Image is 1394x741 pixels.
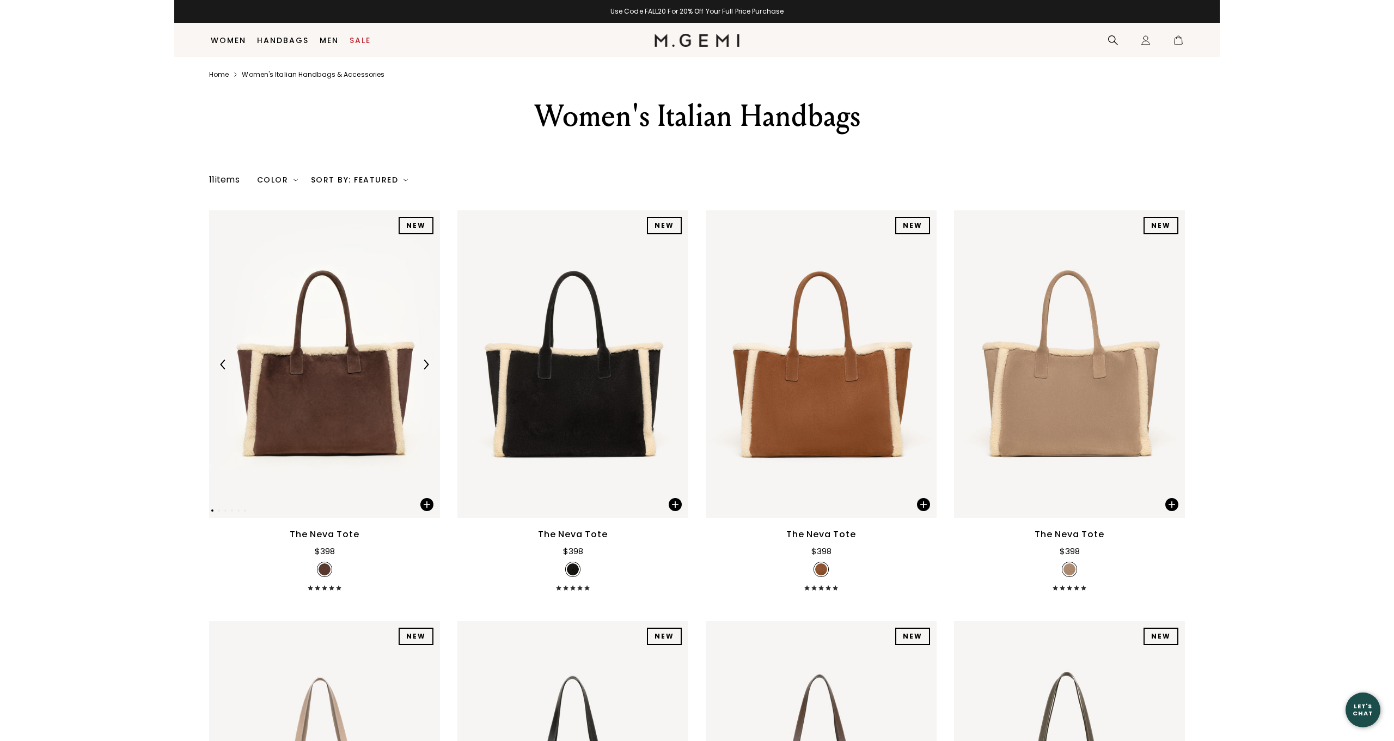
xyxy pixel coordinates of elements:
[1063,563,1075,575] img: v_7402832232507_SWATCH_50x.jpg
[954,210,1185,591] a: The Neva Tote$398
[211,36,246,45] a: Women
[1144,217,1178,234] div: NEW
[655,34,740,47] img: M.Gemi
[218,360,228,369] img: Previous Arrow
[647,628,682,645] div: NEW
[257,36,309,45] a: Handbags
[1346,703,1380,716] div: Let's Chat
[1144,628,1178,645] div: NEW
[315,545,335,558] div: $398
[242,70,384,79] a: Women's italian handbags & accessories
[538,528,607,541] div: The Neva Tote
[319,563,331,575] img: v_7282435555387_SWATCH_50x.jpg
[294,178,298,182] img: chevron-down.svg
[706,210,937,518] img: The Neva Tote
[320,36,339,45] a: Men
[399,628,433,645] div: NEW
[706,210,937,591] a: The Neva Tote$398
[567,563,579,575] img: v_7402832166971_SWATCH_50x.jpg
[786,528,855,541] div: The Neva Tote
[403,178,408,182] img: chevron-down.svg
[209,210,440,591] a: Previous ArrowNext ArrowThe Neva Tote$398
[563,545,583,558] div: $398
[311,175,408,184] div: Sort By: Featured
[895,217,930,234] div: NEW
[811,545,831,558] div: $398
[457,210,688,518] img: The Neva Tote
[421,360,431,369] img: Next Arrow
[508,96,886,136] div: Women's Italian Handbags
[257,175,298,184] div: Color
[209,210,440,518] img: The Neva Tote
[1035,528,1104,541] div: The Neva Tote
[457,210,688,591] a: The Neva Tote$398
[647,217,682,234] div: NEW
[209,70,229,79] a: Home
[954,210,1185,518] img: The Neva Tote
[209,173,240,186] div: 11 items
[350,36,371,45] a: Sale
[1060,545,1080,558] div: $398
[290,528,359,541] div: The Neva Tote
[895,628,930,645] div: NEW
[399,217,433,234] div: NEW
[174,7,1220,16] div: 1 / 2
[815,563,827,575] img: v_7402832199739_SWATCH_50x.jpg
